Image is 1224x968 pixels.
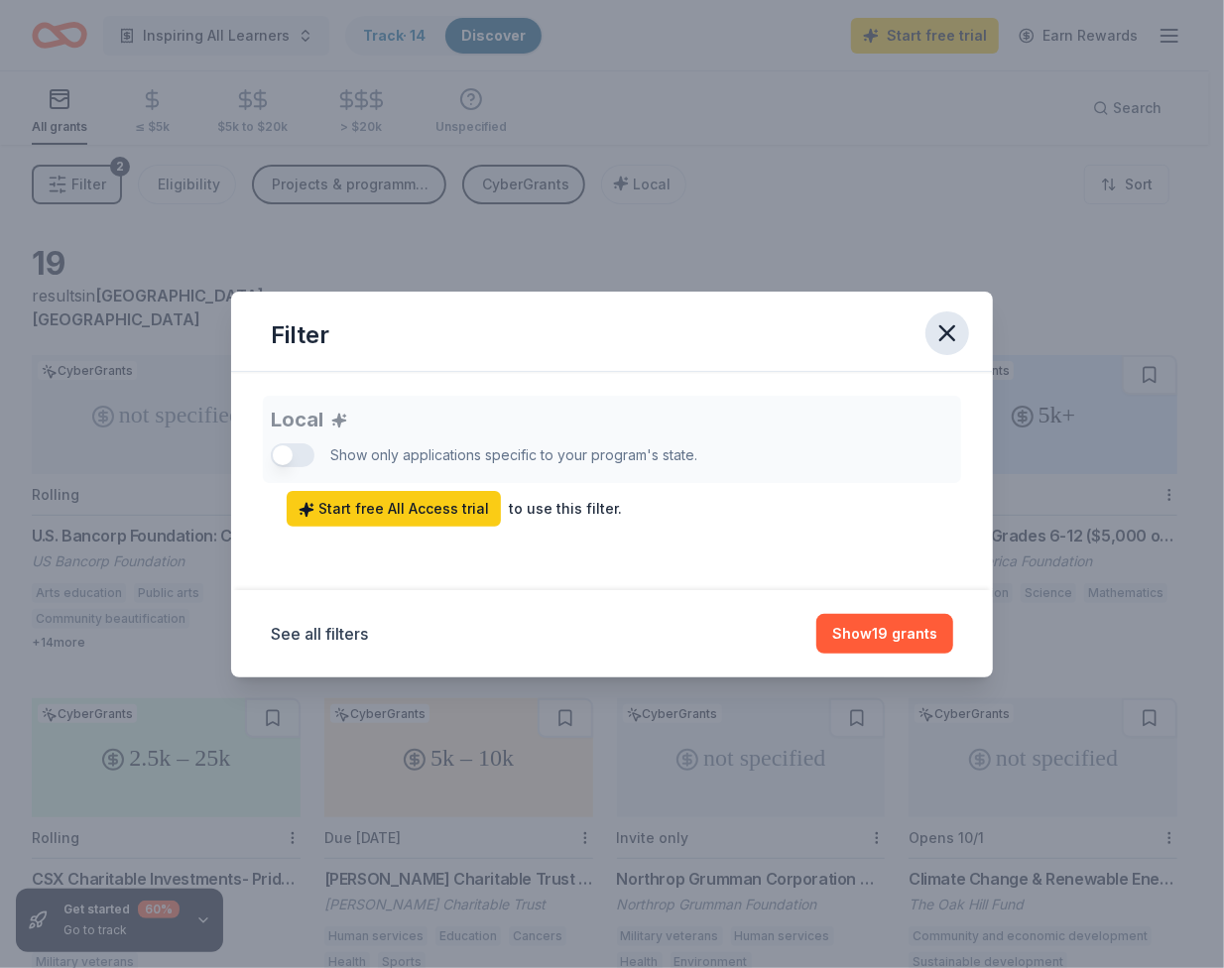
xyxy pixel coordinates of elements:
button: See all filters [271,622,368,646]
a: Start free All Access trial [287,491,501,527]
div: Filter [271,319,329,351]
div: to use this filter. [509,497,622,521]
button: Show19 grants [816,614,953,654]
span: Start free All Access trial [299,497,489,521]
